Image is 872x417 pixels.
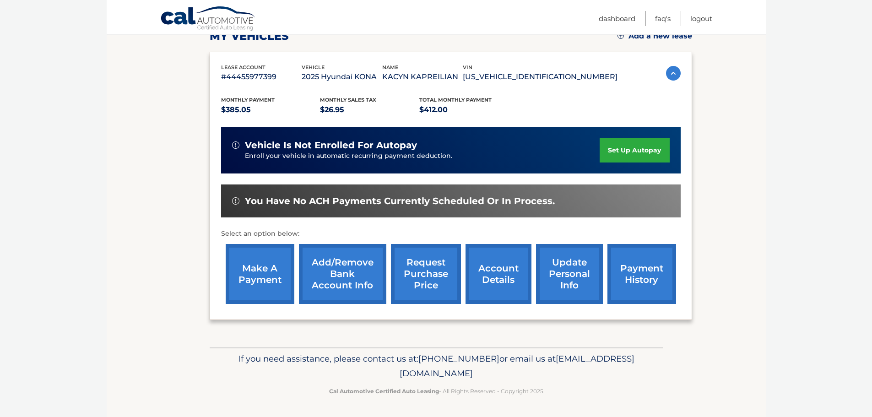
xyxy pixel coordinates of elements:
span: Total Monthly Payment [419,97,492,103]
span: [EMAIL_ADDRESS][DOMAIN_NAME] [400,353,634,379]
p: 2025 Hyundai KONA [302,70,382,83]
span: name [382,64,398,70]
p: $412.00 [419,103,519,116]
a: Add a new lease [617,32,692,41]
img: alert-white.svg [232,141,239,149]
span: lease account [221,64,265,70]
img: add.svg [617,32,624,39]
p: Select an option below: [221,228,681,239]
a: Cal Automotive [160,6,256,32]
a: Add/Remove bank account info [299,244,386,304]
p: #44455977399 [221,70,302,83]
strong: Cal Automotive Certified Auto Leasing [329,388,439,395]
a: Dashboard [599,11,635,26]
a: update personal info [536,244,603,304]
a: set up autopay [600,138,669,162]
p: KACYN KAPREILIAN [382,70,463,83]
a: request purchase price [391,244,461,304]
p: $26.95 [320,103,419,116]
a: Logout [690,11,712,26]
a: account details [466,244,531,304]
span: vehicle [302,64,325,70]
span: vehicle is not enrolled for autopay [245,140,417,151]
a: payment history [607,244,676,304]
a: make a payment [226,244,294,304]
span: Monthly Payment [221,97,275,103]
p: - All Rights Reserved - Copyright 2025 [216,386,657,396]
p: If you need assistance, please contact us at: or email us at [216,352,657,381]
span: You have no ACH payments currently scheduled or in process. [245,195,555,207]
p: Enroll your vehicle in automatic recurring payment deduction. [245,151,600,161]
h2: my vehicles [210,29,289,43]
span: vin [463,64,472,70]
p: $385.05 [221,103,320,116]
img: alert-white.svg [232,197,239,205]
img: accordion-active.svg [666,66,681,81]
a: FAQ's [655,11,671,26]
p: [US_VEHICLE_IDENTIFICATION_NUMBER] [463,70,617,83]
span: Monthly sales Tax [320,97,376,103]
span: [PHONE_NUMBER] [418,353,499,364]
